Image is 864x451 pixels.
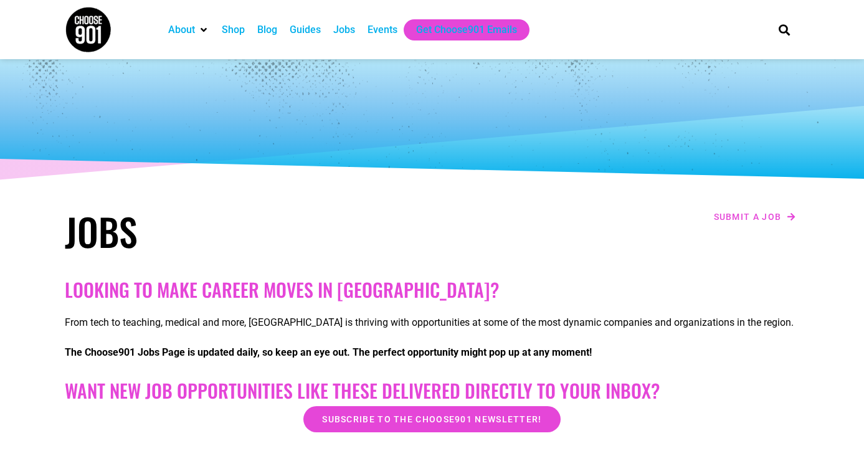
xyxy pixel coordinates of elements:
[65,346,592,358] strong: The Choose901 Jobs Page is updated daily, so keep an eye out. The perfect opportunity might pop u...
[65,209,426,254] h1: Jobs
[65,315,800,330] p: From tech to teaching, medical and more, [GEOGRAPHIC_DATA] is thriving with opportunities at some...
[65,278,800,301] h2: Looking to make career moves in [GEOGRAPHIC_DATA]?
[65,379,800,402] h2: Want New Job Opportunities like these Delivered Directly to your Inbox?
[322,415,541,424] span: Subscribe to the Choose901 newsletter!
[257,22,277,37] a: Blog
[162,19,216,40] div: About
[333,22,355,37] a: Jobs
[368,22,397,37] a: Events
[303,406,560,432] a: Subscribe to the Choose901 newsletter!
[222,22,245,37] a: Shop
[168,22,195,37] a: About
[416,22,517,37] a: Get Choose901 Emails
[774,19,794,40] div: Search
[710,209,800,225] a: Submit a job
[162,19,757,40] nav: Main nav
[714,212,782,221] span: Submit a job
[290,22,321,37] a: Guides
